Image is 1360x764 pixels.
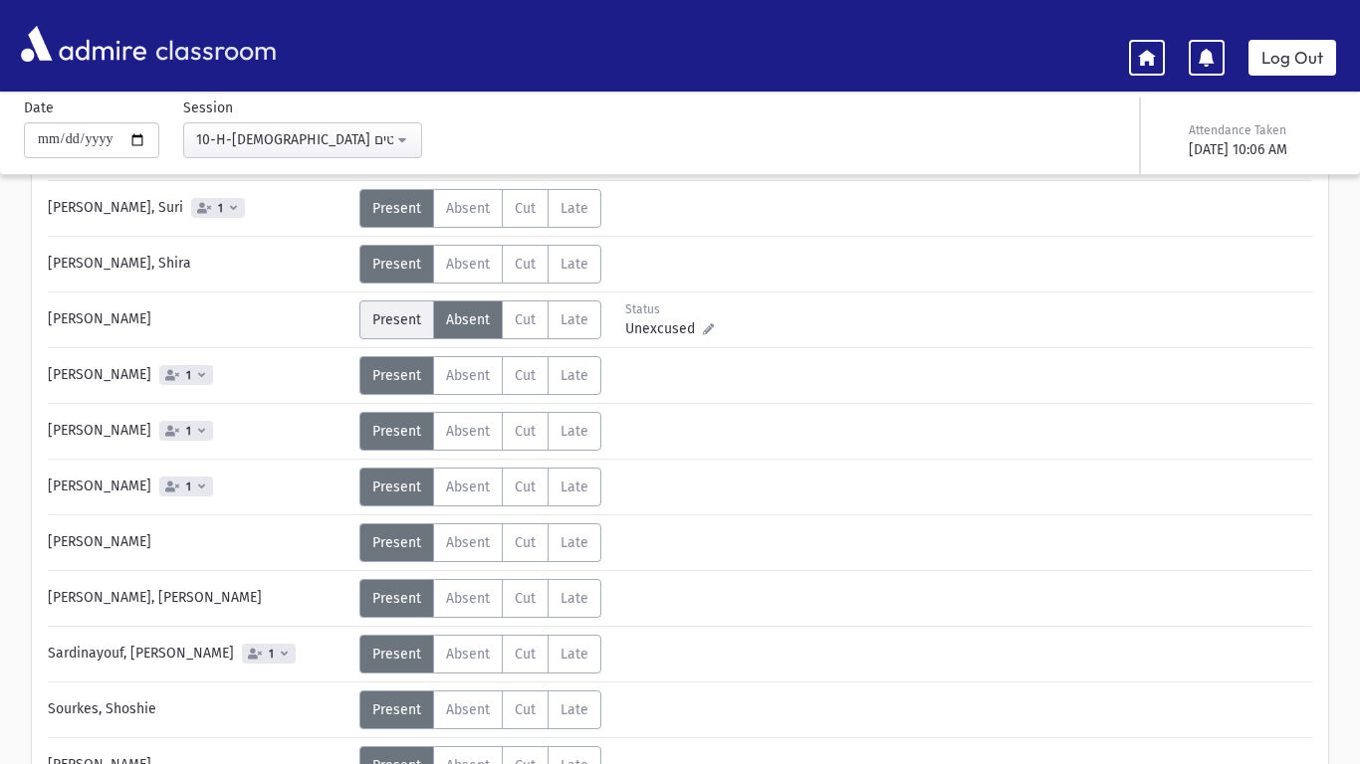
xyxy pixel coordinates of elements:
[625,318,703,339] span: Unexcused
[561,256,588,273] span: Late
[372,590,421,607] span: Present
[151,18,277,71] span: classroom
[515,701,536,718] span: Cut
[38,300,359,339] div: [PERSON_NAME]
[359,412,601,451] div: AttTypes
[446,590,490,607] span: Absent
[446,478,490,495] span: Absent
[359,300,601,339] div: AttTypes
[183,97,233,118] label: Session
[1189,121,1332,139] div: Attendance Taken
[38,412,359,451] div: [PERSON_NAME]
[38,523,359,562] div: [PERSON_NAME]
[38,245,359,284] div: [PERSON_NAME], Shira
[515,200,536,217] span: Cut
[561,200,588,217] span: Late
[446,311,490,328] span: Absent
[372,478,421,495] span: Present
[372,367,421,384] span: Present
[1248,40,1336,76] a: Log Out
[625,300,714,318] div: Status
[182,480,195,493] span: 1
[446,534,490,551] span: Absent
[359,356,601,395] div: AttTypes
[38,189,359,228] div: [PERSON_NAME], Suri
[446,200,490,217] span: Absent
[561,478,588,495] span: Late
[515,256,536,273] span: Cut
[359,189,601,228] div: AttTypes
[359,523,601,562] div: AttTypes
[372,311,421,328] span: Present
[561,534,588,551] span: Late
[359,635,601,673] div: AttTypes
[446,367,490,384] span: Absent
[38,579,359,618] div: [PERSON_NAME], [PERSON_NAME]
[561,311,588,328] span: Late
[372,423,421,440] span: Present
[196,129,393,150] div: 10-H-[DEMOGRAPHIC_DATA] ראשונים: שופטים(10:00AM-10:45AM)
[182,369,195,382] span: 1
[24,97,54,118] label: Date
[1189,139,1332,160] div: [DATE] 10:06 AM
[372,256,421,273] span: Present
[16,21,151,67] img: AdmirePro
[38,468,359,506] div: [PERSON_NAME]
[372,534,421,551] span: Present
[515,311,536,328] span: Cut
[38,635,359,673] div: Sardinayouf, [PERSON_NAME]
[359,245,601,284] div: AttTypes
[515,646,536,663] span: Cut
[372,200,421,217] span: Present
[515,367,536,384] span: Cut
[446,701,490,718] span: Absent
[359,468,601,506] div: AttTypes
[214,202,227,215] span: 1
[359,690,601,729] div: AttTypes
[561,590,588,607] span: Late
[515,423,536,440] span: Cut
[359,579,601,618] div: AttTypes
[561,423,588,440] span: Late
[372,701,421,718] span: Present
[446,256,490,273] span: Absent
[182,425,195,438] span: 1
[372,646,421,663] span: Present
[265,648,278,661] span: 1
[561,646,588,663] span: Late
[515,534,536,551] span: Cut
[515,590,536,607] span: Cut
[446,423,490,440] span: Absent
[38,690,359,729] div: Sourkes, Shoshie
[561,367,588,384] span: Late
[446,646,490,663] span: Absent
[183,122,422,158] button: 10-H-נביאים ראשונים: שופטים(10:00AM-10:45AM)
[38,356,359,395] div: [PERSON_NAME]
[515,478,536,495] span: Cut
